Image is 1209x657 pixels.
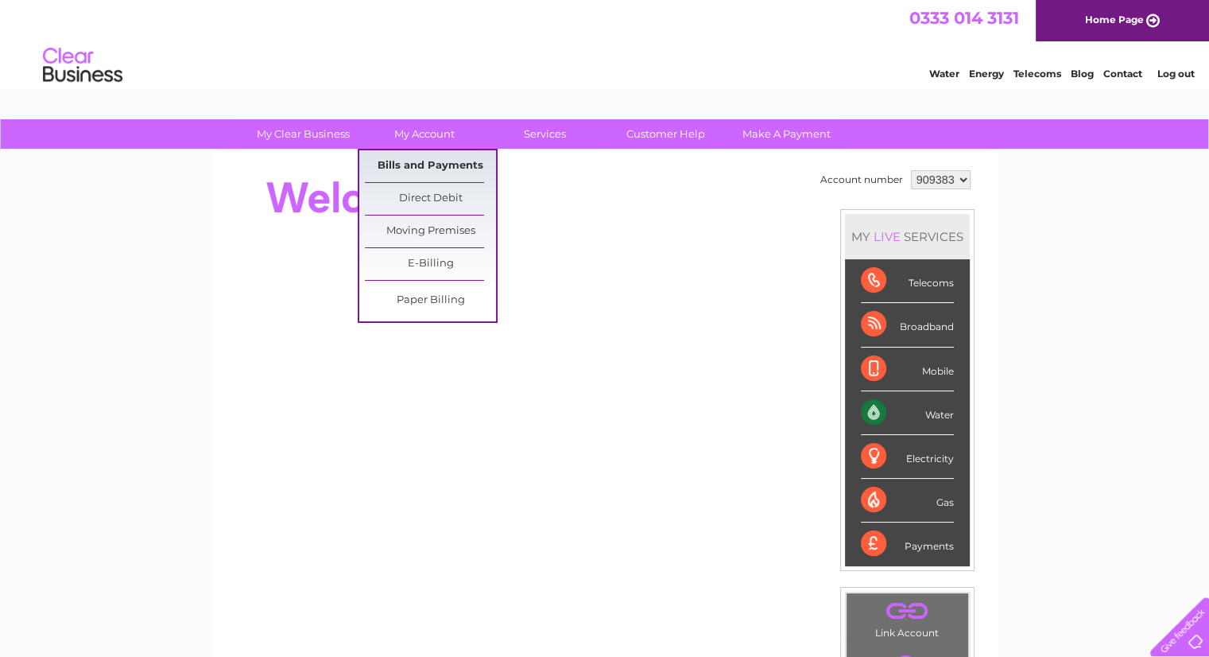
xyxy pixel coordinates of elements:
[861,523,954,566] div: Payments
[365,216,496,247] a: Moving Premises
[238,119,369,149] a: My Clear Business
[721,119,852,149] a: Make A Payment
[929,68,959,80] a: Water
[851,597,964,625] a: .
[861,479,954,523] div: Gas
[365,285,496,317] a: Paper Billing
[816,166,907,193] td: Account number
[861,435,954,479] div: Electricity
[1157,68,1194,80] a: Log out
[861,303,954,347] div: Broadband
[365,183,496,215] a: Direct Debit
[870,229,904,244] div: LIVE
[909,8,1019,28] a: 0333 014 3131
[846,593,969,643] td: Link Account
[969,68,1004,80] a: Energy
[861,348,954,391] div: Mobile
[1013,68,1061,80] a: Telecoms
[230,9,981,77] div: Clear Business is a trading name of Verastar Limited (registered in [GEOGRAPHIC_DATA] No. 3667643...
[365,150,496,182] a: Bills and Payments
[861,391,954,435] div: Water
[358,119,490,149] a: My Account
[861,259,954,303] div: Telecoms
[479,119,610,149] a: Services
[600,119,731,149] a: Customer Help
[1071,68,1094,80] a: Blog
[42,41,123,90] img: logo.png
[365,248,496,280] a: E-Billing
[1103,68,1142,80] a: Contact
[845,214,970,259] div: MY SERVICES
